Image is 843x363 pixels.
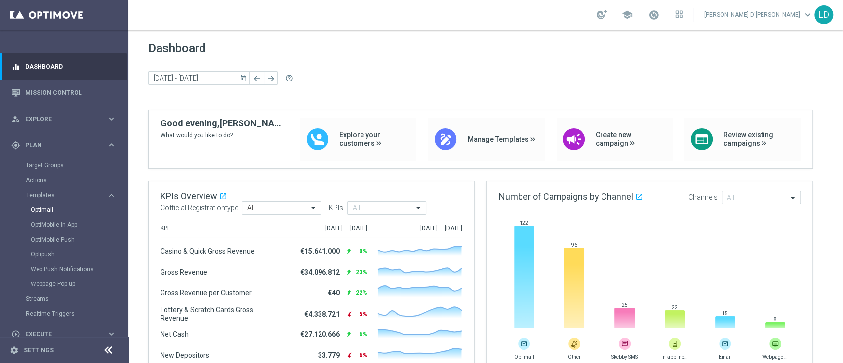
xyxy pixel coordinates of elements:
a: Settings [24,347,54,353]
div: Execute [11,330,107,339]
button: play_circle_outline Execute keyboard_arrow_right [11,330,117,338]
div: LD [814,5,833,24]
a: OptiMobile Push [31,236,103,243]
a: Web Push Notifications [31,265,103,273]
a: Actions [26,176,103,184]
i: keyboard_arrow_right [107,329,116,339]
div: Realtime Triggers [26,306,127,321]
i: equalizer [11,62,20,71]
i: keyboard_arrow_right [107,191,116,200]
button: Mission Control [11,89,117,97]
a: [PERSON_NAME] D'[PERSON_NAME]keyboard_arrow_down [703,7,814,22]
i: keyboard_arrow_right [107,140,116,150]
div: Streams [26,291,127,306]
div: Optimail [31,202,127,217]
a: Optimail [31,206,103,214]
a: Dashboard [25,53,116,80]
i: person_search [11,115,20,123]
i: gps_fixed [11,141,20,150]
span: school [622,9,633,20]
a: Streams [26,295,103,303]
i: settings [10,346,19,355]
div: Optipush [31,247,127,262]
div: Target Groups [26,158,127,173]
div: Templates [26,192,107,198]
a: Realtime Triggers [26,310,103,318]
a: Target Groups [26,161,103,169]
button: person_search Explore keyboard_arrow_right [11,115,117,123]
button: Templates keyboard_arrow_right [26,191,117,199]
a: Mission Control [25,80,116,106]
span: keyboard_arrow_down [803,9,813,20]
div: Templates [26,188,127,291]
i: keyboard_arrow_right [107,114,116,123]
button: gps_fixed Plan keyboard_arrow_right [11,141,117,149]
span: Templates [26,192,97,198]
span: Execute [25,331,107,337]
div: Mission Control [11,80,116,106]
div: OptiMobile In-App [31,217,127,232]
span: Explore [25,116,107,122]
a: Optipush [31,250,103,258]
span: Plan [25,142,107,148]
a: Webpage Pop-up [31,280,103,288]
div: Dashboard [11,53,116,80]
div: Plan [11,141,107,150]
div: Web Push Notifications [31,262,127,277]
button: equalizer Dashboard [11,63,117,71]
a: OptiMobile In-App [31,221,103,229]
div: OptiMobile Push [31,232,127,247]
div: Actions [26,173,127,188]
i: play_circle_outline [11,330,20,339]
div: Webpage Pop-up [31,277,127,291]
div: Explore [11,115,107,123]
